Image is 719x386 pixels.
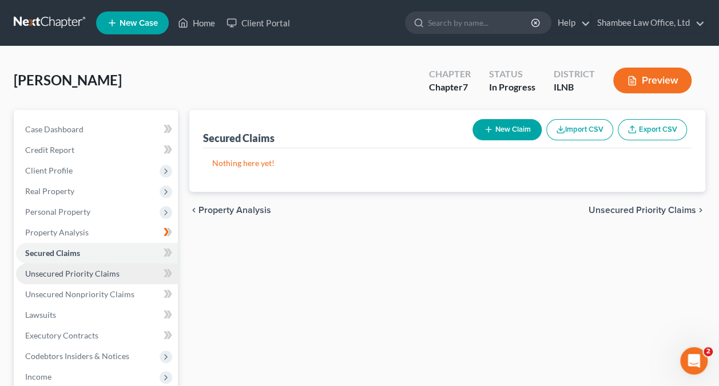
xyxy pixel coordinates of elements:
span: New Case [120,19,158,27]
a: Secured Claims [16,243,178,263]
span: Unsecured Priority Claims [25,269,120,278]
span: Credit Report [25,145,74,155]
span: Property Analysis [25,227,89,237]
a: Home [172,13,221,33]
a: Case Dashboard [16,119,178,140]
span: [PERSON_NAME] [14,72,122,88]
div: Status [489,68,535,81]
button: Unsecured Priority Claims chevron_right [589,206,705,215]
button: Preview [613,68,692,93]
span: Client Profile [25,166,73,175]
span: Executory Contracts [25,330,98,340]
button: chevron_left Property Analysis [189,206,271,215]
span: Income [25,372,51,381]
span: 2 [704,347,713,356]
span: Real Property [25,186,74,196]
button: Import CSV [546,119,613,140]
span: Secured Claims [25,248,80,258]
button: New Claim [472,119,542,140]
div: In Progress [489,81,535,94]
a: Property Analysis [16,222,178,243]
div: Chapter [429,81,471,94]
i: chevron_right [696,206,705,215]
div: Chapter [429,68,471,81]
input: Search by name... [428,12,533,33]
div: District [554,68,595,81]
span: Lawsuits [25,310,56,320]
a: Export CSV [618,119,687,140]
i: chevron_left [189,206,198,215]
span: Property Analysis [198,206,271,215]
a: Client Portal [221,13,295,33]
span: Case Dashboard [25,124,84,134]
div: Secured Claims [203,131,275,145]
div: ILNB [554,81,595,94]
a: Lawsuits [16,305,178,325]
span: Unsecured Nonpriority Claims [25,289,134,299]
a: Unsecured Priority Claims [16,263,178,284]
iframe: Intercom live chat [680,347,708,375]
span: 7 [463,81,468,92]
a: Unsecured Nonpriority Claims [16,284,178,305]
a: Credit Report [16,140,178,160]
span: Codebtors Insiders & Notices [25,351,129,361]
span: Unsecured Priority Claims [589,206,696,215]
span: Personal Property [25,207,90,216]
a: Help [552,13,590,33]
a: Executory Contracts [16,325,178,346]
p: Nothing here yet! [212,157,682,169]
a: Shambee Law Office, Ltd [591,13,705,33]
